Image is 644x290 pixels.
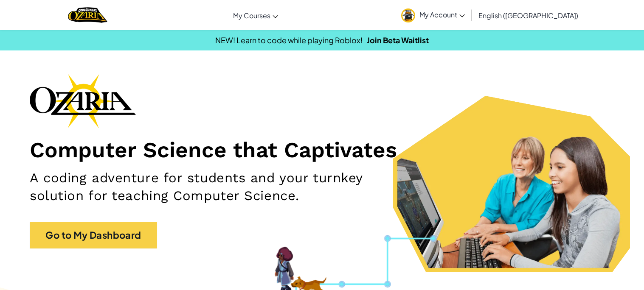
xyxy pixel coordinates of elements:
[30,222,157,248] a: Go to My Dashboard
[229,4,282,27] a: My Courses
[68,6,107,24] img: Home
[474,4,582,27] a: English ([GEOGRAPHIC_DATA])
[68,6,107,24] a: Ozaria by CodeCombat logo
[419,10,465,19] span: My Account
[478,11,578,20] span: English ([GEOGRAPHIC_DATA])
[30,74,136,128] img: Ozaria branding logo
[401,8,415,22] img: avatar
[367,35,429,45] a: Join Beta Waitlist
[215,35,363,45] span: NEW! Learn to code while playing Roblox!
[30,169,422,205] h2: A coding adventure for students and your turnkey solution for teaching Computer Science.
[30,137,614,163] h1: Computer Science that Captivates
[233,11,270,20] span: My Courses
[397,2,469,28] a: My Account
